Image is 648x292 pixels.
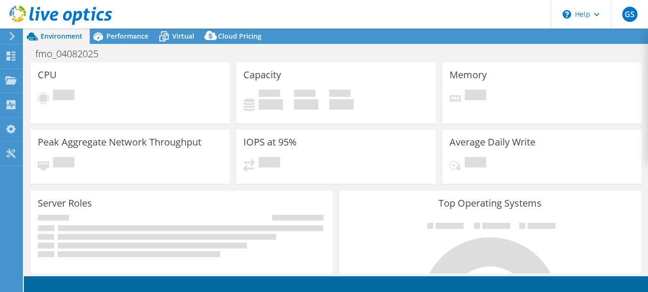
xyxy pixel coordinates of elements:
span: Used [259,90,280,99]
span: Pending [53,90,74,103]
h4: 0 GiB [329,99,354,110]
h3: Capacity [243,70,281,80]
h3: Top Operating Systems [346,198,634,209]
h3: Memory [449,70,487,80]
h1: fmo_04082025 [31,49,113,59]
span: GS [622,7,638,22]
span: Pending [53,157,74,170]
h4: 0 GiB [294,99,318,110]
span: Total [329,90,351,99]
span: Pending [465,157,486,170]
h3: CPU [38,70,57,80]
span: Pending [259,157,280,170]
span: Free [294,90,315,99]
span: Pending [465,90,486,103]
span: Virtual [172,31,194,41]
h3: Average Daily Write [449,137,535,147]
h3: IOPS at 95% [243,137,297,147]
h3: Peak Aggregate Network Throughput [38,137,201,147]
svg: \n [563,10,571,19]
span: Environment [41,31,83,41]
span: Performance [106,31,148,41]
h3: Server Roles [38,198,92,209]
h4: 0 GiB [259,99,283,110]
span: Cloud Pricing [218,31,261,41]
